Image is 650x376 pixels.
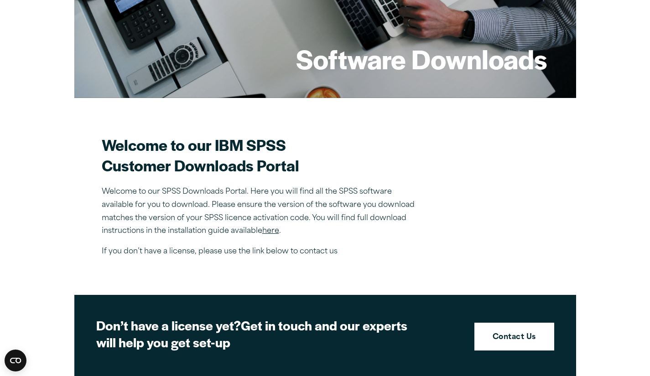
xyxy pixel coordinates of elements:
a: Contact Us [474,323,554,351]
p: If you don’t have a license, please use the link below to contact us [102,245,421,258]
h2: Welcome to our IBM SPSS Customer Downloads Portal [102,134,421,175]
p: Welcome to our SPSS Downloads Portal. Here you will find all the SPSS software available for you ... [102,185,421,238]
strong: Don’t have a license yet? [96,316,241,334]
h2: Get in touch and our experts will help you get set-up [96,317,416,351]
strong: Contact Us [493,332,536,344]
a: here [262,227,279,235]
h1: Software Downloads [296,41,547,77]
button: Open CMP widget [5,350,26,371]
